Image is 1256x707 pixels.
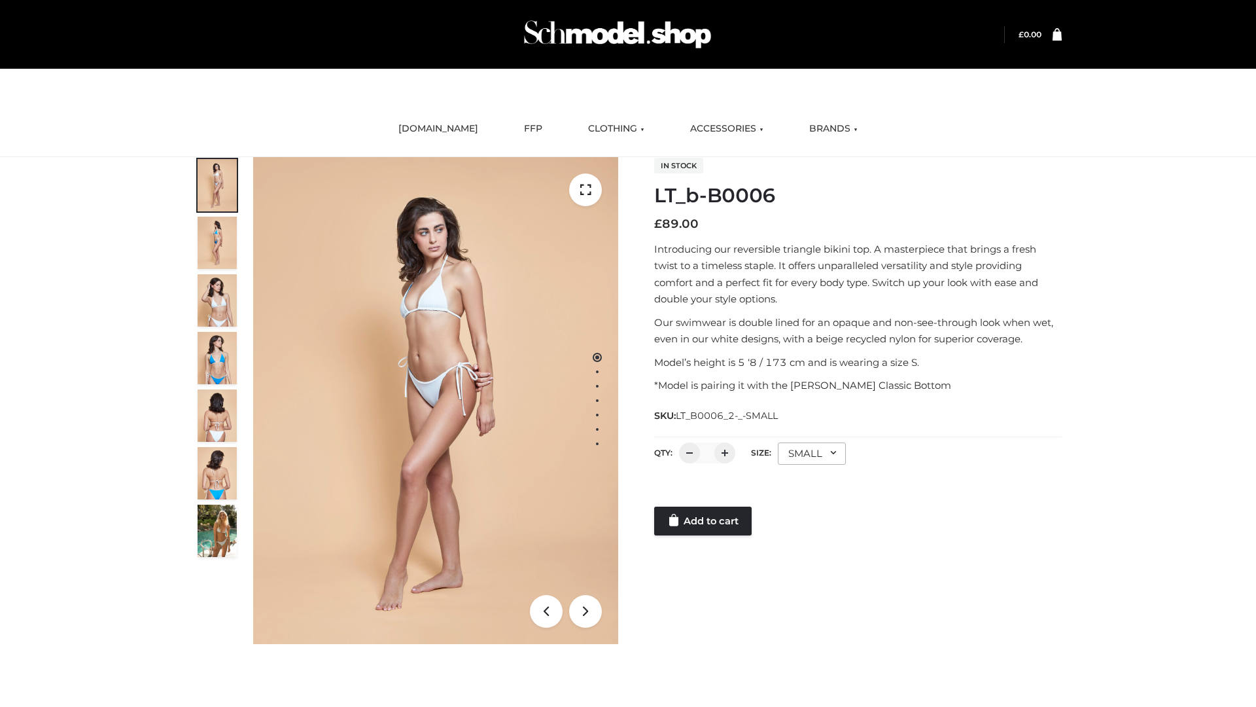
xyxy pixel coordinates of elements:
[654,507,752,535] a: Add to cart
[198,332,237,384] img: ArielClassicBikiniTop_CloudNine_AzureSky_OW114ECO_4-scaled.jpg
[799,115,867,143] a: BRANDS
[680,115,773,143] a: ACCESSORIES
[198,447,237,499] img: ArielClassicBikiniTop_CloudNine_AzureSky_OW114ECO_8-scaled.jpg
[654,158,703,173] span: In stock
[654,241,1062,308] p: Introducing our reversible triangle bikini top. A masterpiece that brings a fresh twist to a time...
[514,115,552,143] a: FFP
[654,408,779,424] span: SKU:
[198,217,237,269] img: ArielClassicBikiniTop_CloudNine_AzureSky_OW114ECO_2-scaled.jpg
[389,115,488,143] a: [DOMAIN_NAME]
[1019,29,1024,39] span: £
[198,390,237,442] img: ArielClassicBikiniTop_CloudNine_AzureSky_OW114ECO_7-scaled.jpg
[198,159,237,211] img: ArielClassicBikiniTop_CloudNine_AzureSky_OW114ECO_1-scaled.jpg
[654,354,1062,371] p: Model’s height is 5 ‘8 / 173 cm and is wearing a size S.
[1019,29,1041,39] a: £0.00
[253,157,618,644] img: ArielClassicBikiniTop_CloudNine_AzureSky_OW114ECO_1
[1019,29,1041,39] bdi: 0.00
[676,410,778,422] span: LT_B0006_2-_-SMALL
[578,115,654,143] a: CLOTHING
[654,448,672,458] label: QTY:
[654,314,1062,348] p: Our swimwear is double lined for an opaque and non-see-through look when wet, even in our white d...
[751,448,771,458] label: Size:
[654,217,699,231] bdi: 89.00
[778,443,846,465] div: SMALL
[519,9,716,60] img: Schmodel Admin 964
[198,505,237,557] img: Arieltop_CloudNine_AzureSky2.jpg
[654,184,1062,208] h1: LT_b-B0006
[654,217,662,231] span: £
[198,274,237,327] img: ArielClassicBikiniTop_CloudNine_AzureSky_OW114ECO_3-scaled.jpg
[654,377,1062,394] p: *Model is pairing it with the [PERSON_NAME] Classic Bottom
